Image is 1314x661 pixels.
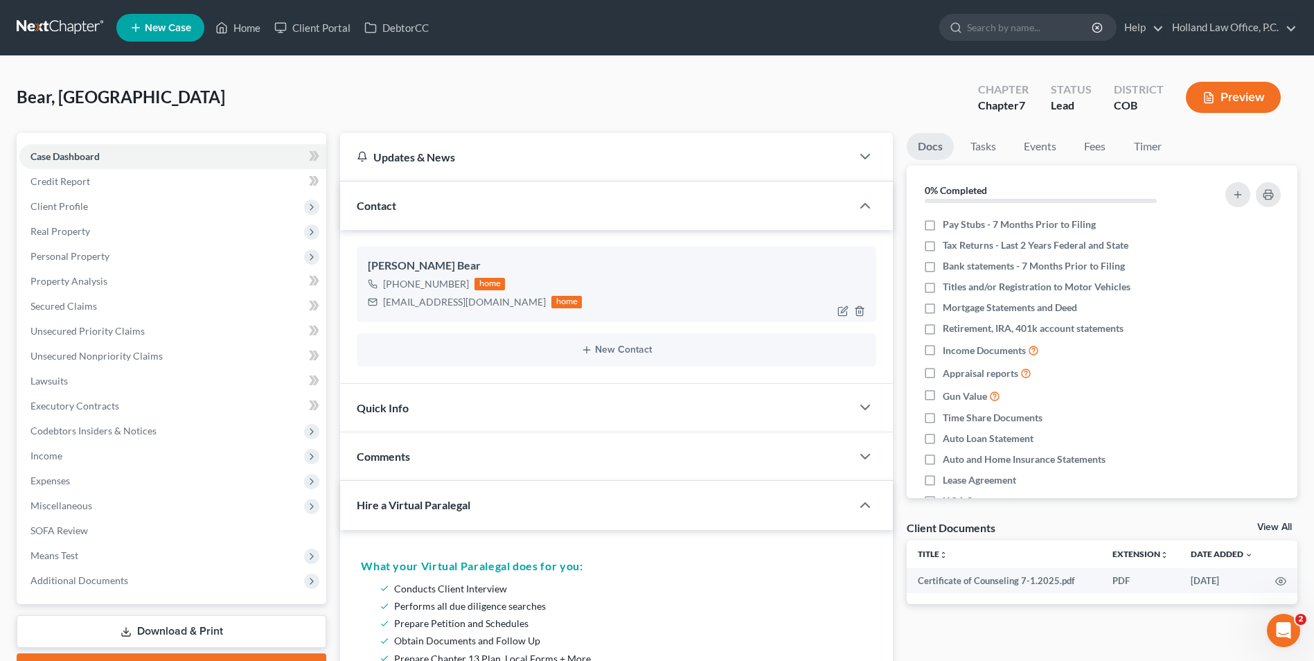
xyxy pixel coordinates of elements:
[30,425,157,437] span: Codebtors Insiders & Notices
[19,169,326,194] a: Credit Report
[943,259,1125,273] span: Bank statements - 7 Months Prior to Filing
[30,225,90,237] span: Real Property
[357,401,409,414] span: Quick Info
[943,218,1096,231] span: Pay Stubs - 7 Months Prior to Filing
[357,199,396,212] span: Contact
[17,615,326,648] a: Download & Print
[357,150,835,164] div: Updates & News
[19,394,326,418] a: Executory Contracts
[918,549,948,559] a: Titleunfold_more
[943,367,1018,380] span: Appraisal reports
[30,549,78,561] span: Means Test
[1112,549,1169,559] a: Extensionunfold_more
[907,133,954,160] a: Docs
[30,500,92,511] span: Miscellaneous
[30,525,88,536] span: SOFA Review
[1160,551,1169,559] i: unfold_more
[1257,522,1292,532] a: View All
[943,411,1042,425] span: Time Share Documents
[1267,614,1300,647] iframe: Intercom live chat
[361,558,872,574] h5: What your Virtual Paralegal does for you:
[967,15,1094,40] input: Search by name...
[551,296,582,308] div: home
[30,300,97,312] span: Secured Claims
[19,319,326,344] a: Unsecured Priority Claims
[943,344,1026,358] span: Income Documents
[978,82,1029,98] div: Chapter
[943,389,987,403] span: Gun Value
[943,452,1106,466] span: Auto and Home Insurance Statements
[267,15,357,40] a: Client Portal
[394,580,867,597] li: Conducts Client Interview
[357,498,470,511] span: Hire a Virtual Paralegal
[907,520,995,535] div: Client Documents
[383,295,546,309] div: [EMAIL_ADDRESS][DOMAIN_NAME]
[19,344,326,369] a: Unsecured Nonpriority Claims
[145,23,191,33] span: New Case
[925,184,987,196] strong: 0% Completed
[368,258,865,274] div: [PERSON_NAME] Bear
[1186,82,1281,113] button: Preview
[19,369,326,394] a: Lawsuits
[30,175,90,187] span: Credit Report
[1051,98,1092,114] div: Lead
[1101,568,1180,593] td: PDF
[1165,15,1297,40] a: Holland Law Office, P.C.
[30,375,68,387] span: Lawsuits
[943,432,1033,446] span: Auto Loan Statement
[1123,133,1173,160] a: Timer
[959,133,1007,160] a: Tasks
[357,450,410,463] span: Comments
[1073,133,1117,160] a: Fees
[1117,15,1164,40] a: Help
[1295,614,1306,625] span: 2
[30,150,100,162] span: Case Dashboard
[19,294,326,319] a: Secured Claims
[1013,133,1067,160] a: Events
[474,278,505,290] div: home
[1114,98,1164,114] div: COB
[394,632,867,649] li: Obtain Documents and Follow Up
[1019,98,1025,112] span: 7
[30,400,119,412] span: Executory Contracts
[368,344,865,355] button: New Contact
[30,574,128,586] span: Additional Documents
[30,200,88,212] span: Client Profile
[943,301,1077,315] span: Mortgage Statements and Deed
[1180,568,1264,593] td: [DATE]
[943,238,1128,252] span: Tax Returns - Last 2 Years Federal and State
[394,597,867,615] li: Performs all due diligence searches
[30,450,62,461] span: Income
[17,87,225,107] span: Bear, [GEOGRAPHIC_DATA]
[19,269,326,294] a: Property Analysis
[30,250,109,262] span: Personal Property
[1191,549,1253,559] a: Date Added expand_more
[30,350,163,362] span: Unsecured Nonpriority Claims
[943,494,1011,508] span: HOA Statement
[394,615,867,632] li: Prepare Petition and Schedules
[978,98,1029,114] div: Chapter
[19,144,326,169] a: Case Dashboard
[943,280,1130,294] span: Titles and/or Registration to Motor Vehicles
[939,551,948,559] i: unfold_more
[30,475,70,486] span: Expenses
[208,15,267,40] a: Home
[1245,551,1253,559] i: expand_more
[943,473,1016,487] span: Lease Agreement
[1114,82,1164,98] div: District
[907,568,1101,593] td: Certificate of Counseling 7-1.2025.pdf
[1051,82,1092,98] div: Status
[357,15,436,40] a: DebtorCC
[943,321,1124,335] span: Retirement, IRA, 401k account statements
[30,325,145,337] span: Unsecured Priority Claims
[383,277,469,291] div: [PHONE_NUMBER]
[30,275,107,287] span: Property Analysis
[19,518,326,543] a: SOFA Review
